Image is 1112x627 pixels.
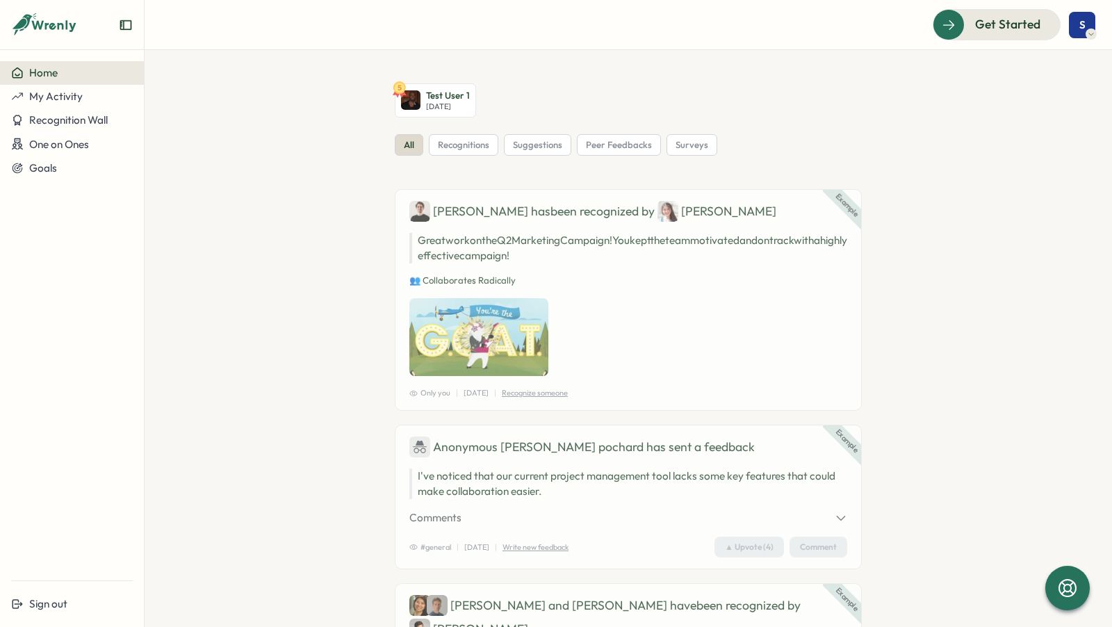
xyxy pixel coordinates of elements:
img: Test User 1 [401,90,420,110]
p: Recognize someone [502,387,568,399]
p: [DATE] [426,102,470,111]
p: | [456,387,458,399]
span: Goals [29,161,57,174]
div: Anonymous [PERSON_NAME] pochard [409,437,644,457]
text: 5 [398,83,402,92]
span: Recognition Wall [29,113,108,127]
p: [DATE] [464,387,489,399]
p: I've noticed that our current project management tool lacks some key features that could make col... [418,469,847,499]
span: One on Ones [29,138,89,151]
span: #general [409,541,451,553]
img: Ben [409,201,430,222]
img: Recognition Image [409,298,548,376]
p: | [494,387,496,399]
p: | [495,541,497,553]
img: Cassie [409,595,430,616]
img: Jack [427,595,448,616]
div: [PERSON_NAME] has been recognized by [409,201,847,222]
span: peer feedbacks [586,139,652,152]
img: Jane [657,201,678,222]
button: Expand sidebar [119,18,133,32]
button: Comments [409,510,847,526]
a: 5Test User 1Test User 1[DATE] [395,83,476,117]
span: Get Started [975,15,1040,33]
span: Only you [409,387,450,399]
span: suggestions [513,139,562,152]
button: S [1069,12,1095,38]
span: My Activity [29,90,83,103]
button: Get Started [933,9,1061,40]
span: S [1079,19,1086,31]
div: [PERSON_NAME] [657,201,776,222]
span: recognitions [438,139,489,152]
p: 👥 Collaborates Radically [409,275,847,287]
p: Great work on the Q2 Marketing Campaign! You kept the team motivated and on track with a highly e... [409,233,847,263]
div: has sent a feedback [409,437,847,457]
span: all [404,139,414,152]
span: Sign out [29,597,67,610]
p: | [457,541,459,553]
span: Home [29,66,58,79]
span: surveys [676,139,708,152]
p: Write new feedback [502,541,569,553]
p: Test User 1 [426,90,470,102]
span: Comments [409,510,461,526]
p: [DATE] [464,541,489,553]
